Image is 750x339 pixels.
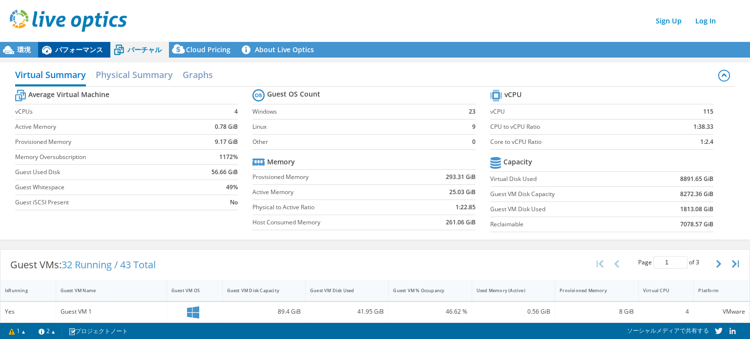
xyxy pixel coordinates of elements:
[226,182,238,192] b: 49%
[62,258,156,271] span: 32 Running / 43 Total
[490,219,641,229] label: Reclaimable
[96,65,173,84] h2: Physical Summary
[504,90,521,100] b: vCPU
[252,137,455,147] label: Other
[490,122,655,132] label: CPU to vCPU Ratio
[560,287,622,294] div: Provisioned Memory
[643,306,689,317] div: 4
[252,122,455,132] label: Linux
[456,202,476,212] b: 1:22.85
[696,258,699,266] span: 3
[643,287,678,294] div: Virtual CPU
[227,306,301,317] div: 89.4 GiB
[252,172,411,182] label: Provisioned Memory
[252,218,411,227] label: Host Consumed Memory
[234,107,238,117] b: 4
[560,306,633,317] div: 8 GiB
[211,167,238,177] b: 56.66 GiB
[15,122,189,132] label: Active Memory
[55,45,103,54] span: パフォーマンス
[219,152,238,162] b: 1172%
[477,287,539,294] div: Used Memory (Active)
[183,65,213,84] h2: Graphs
[490,189,641,199] label: Guest VM Disk Capacity
[127,45,162,54] span: バーチャル
[698,287,733,294] div: Platform
[252,202,411,212] label: Physical to Active Ratio
[267,157,295,167] b: Memory
[477,306,550,317] div: 0.56 GiB
[472,137,476,147] b: 0
[230,198,238,207] b: No
[680,219,713,229] b: 7078.57 GiB
[680,174,713,184] b: 8891.65 GiB
[15,107,189,117] label: vCPUs
[5,306,51,317] div: Yes
[693,122,713,132] b: 1:38.33
[472,122,476,132] b: 9
[15,198,189,207] label: Guest iSCSI Present
[503,157,532,167] b: Capacity
[238,42,321,58] a: About Live Optics
[15,182,189,192] label: Guest Whitespace
[490,174,641,184] label: Virtual Disk Used
[449,187,476,197] b: 25.03 GiB
[252,107,455,117] label: Windows
[446,218,476,227] b: 261.06 GiB
[490,204,641,214] label: Guest VM Disk Used
[490,107,655,117] label: vCPU
[252,187,411,197] label: Active Memory
[227,287,289,294] div: Guest VM Disk Capacity
[698,306,745,317] div: VMware
[0,250,166,280] div: Guest VMs:
[5,287,40,294] div: IsRunning
[700,137,713,147] b: 1:2.4
[171,287,206,294] div: Guest VM OS
[490,137,655,147] label: Core to vCPU Ratio
[310,287,372,294] div: Guest VM Disk Used
[680,189,713,199] b: 8272.36 GiB
[215,137,238,147] b: 9.17 GiB
[10,10,127,32] img: live_optics_svg.svg
[690,14,721,28] a: Log In
[62,325,135,337] a: プロジェクトノート
[28,90,109,100] b: Average Virtual Machine
[638,256,699,269] span: Page of
[215,122,238,132] b: 0.78 GiB
[703,107,713,117] b: 115
[393,306,467,317] div: 46.62 %
[627,326,709,335] span: ソーシャルメディアで共有する
[61,287,150,294] div: Guest VM Name
[2,325,32,337] a: 1
[186,45,230,54] span: Cloud Pricing
[15,167,189,177] label: Guest Used Disk
[17,45,31,54] span: 環境
[61,306,162,317] div: Guest VM 1
[310,306,384,317] div: 41.95 GiB
[15,137,189,147] label: Provisioned Memory
[446,172,476,182] b: 293.31 GiB
[267,89,320,99] b: Guest OS Count
[680,204,713,214] b: 1813.08 GiB
[15,65,86,86] h2: Virtual Summary
[653,256,687,269] input: jump to page
[651,14,687,28] a: Sign Up
[393,287,455,294] div: Guest VM % Occupancy
[32,325,62,337] a: 2
[469,107,476,117] b: 23
[15,152,189,162] label: Memory Oversubscription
